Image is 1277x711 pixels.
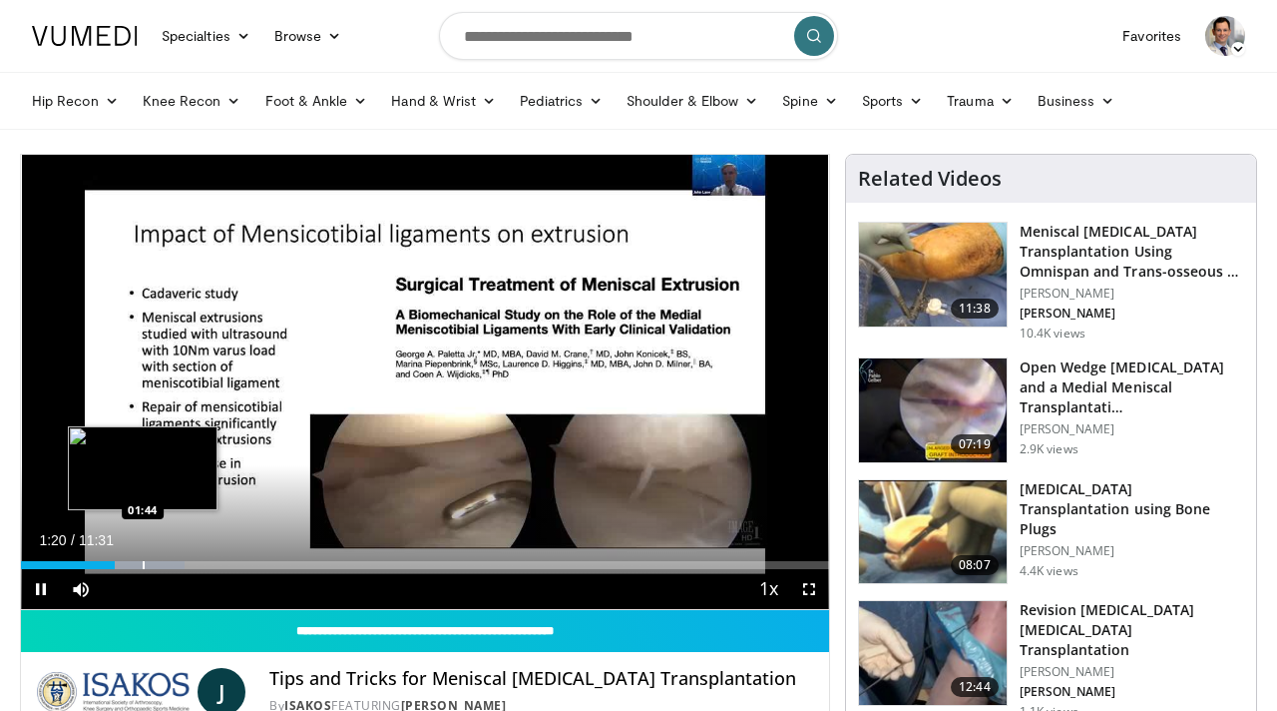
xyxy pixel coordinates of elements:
a: Hip Recon [20,81,131,121]
h4: Related Videos [858,167,1002,191]
a: 07:19 Open Wedge [MEDICAL_DATA] and a Medial Meniscal Transplantati… [PERSON_NAME] 2.9K views [858,357,1244,463]
p: 2.9K views [1020,441,1078,457]
a: Shoulder & Elbow [615,81,770,121]
h3: [MEDICAL_DATA] Transplantation using Bone Plugs [1020,479,1244,539]
span: 12:44 [951,677,999,697]
a: Trauma [935,81,1026,121]
div: Progress Bar [21,561,829,569]
p: [PERSON_NAME] [1020,543,1244,559]
img: 307340_0000_1.png.150x105_q85_crop-smart_upscale.jpg [859,223,1007,327]
a: Hand & Wrist [379,81,508,121]
span: / [71,532,75,548]
p: [PERSON_NAME] [1020,664,1244,680]
img: 38554_0000_3.png.150x105_q85_crop-smart_upscale.jpg [859,480,1007,584]
a: Business [1026,81,1127,121]
button: Pause [21,569,61,609]
a: Favorites [1110,16,1193,56]
a: Spine [770,81,849,121]
p: [PERSON_NAME] [1020,306,1244,322]
button: Playback Rate [749,569,789,609]
a: Pediatrics [508,81,615,121]
video-js: Video Player [21,155,829,610]
h3: Revision [MEDICAL_DATA] [MEDICAL_DATA] Transplantation [1020,600,1244,660]
input: Search topics, interventions [439,12,838,60]
h4: Tips and Tricks for Meniscal [MEDICAL_DATA] Transplantation [269,668,812,690]
a: 08:07 [MEDICAL_DATA] Transplantation using Bone Plugs [PERSON_NAME] 4.4K views [858,479,1244,585]
a: 11:38 Meniscal [MEDICAL_DATA] Transplantation Using Omnispan and Trans-osseous … [PERSON_NAME] [P... [858,222,1244,342]
span: 11:31 [79,532,114,548]
button: Mute [61,569,101,609]
p: [PERSON_NAME] [1020,421,1244,437]
a: Knee Recon [131,81,253,121]
a: Specialties [150,16,262,56]
a: Browse [262,16,354,56]
h3: Open Wedge [MEDICAL_DATA] and a Medial Meniscal Transplantati… [1020,357,1244,417]
span: 11:38 [951,299,999,319]
img: image.jpeg [68,426,217,510]
p: 10.4K views [1020,326,1085,342]
span: 07:19 [951,434,999,454]
button: Fullscreen [789,569,829,609]
img: 2f663789-dcc6-45c0-a032-48dfe11fb870.150x105_q85_crop-smart_upscale.jpg [859,358,1007,462]
p: [PERSON_NAME] [1020,286,1244,302]
p: [PERSON_NAME] [1020,684,1244,700]
a: Foot & Ankle [253,81,380,121]
img: VuMedi Logo [32,26,138,46]
span: 08:07 [951,555,999,575]
p: 4.4K views [1020,563,1078,579]
img: Avatar [1205,16,1245,56]
a: Sports [850,81,936,121]
img: 95fe9ca0-7628-4c81-905b-17add78dff4d.150x105_q85_crop-smart_upscale.jpg [859,601,1007,705]
h3: Meniscal [MEDICAL_DATA] Transplantation Using Omnispan and Trans-osseous … [1020,222,1244,282]
span: 1:20 [39,532,66,548]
